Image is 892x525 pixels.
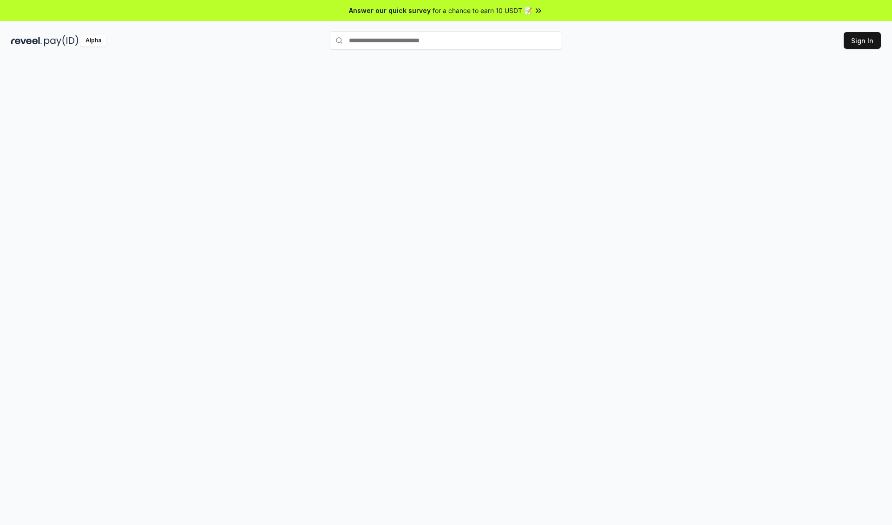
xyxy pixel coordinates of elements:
button: Sign In [844,32,881,49]
span: for a chance to earn 10 USDT 📝 [433,6,532,15]
img: pay_id [44,35,79,47]
span: Answer our quick survey [349,6,431,15]
img: reveel_dark [11,35,42,47]
div: Alpha [80,35,106,47]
